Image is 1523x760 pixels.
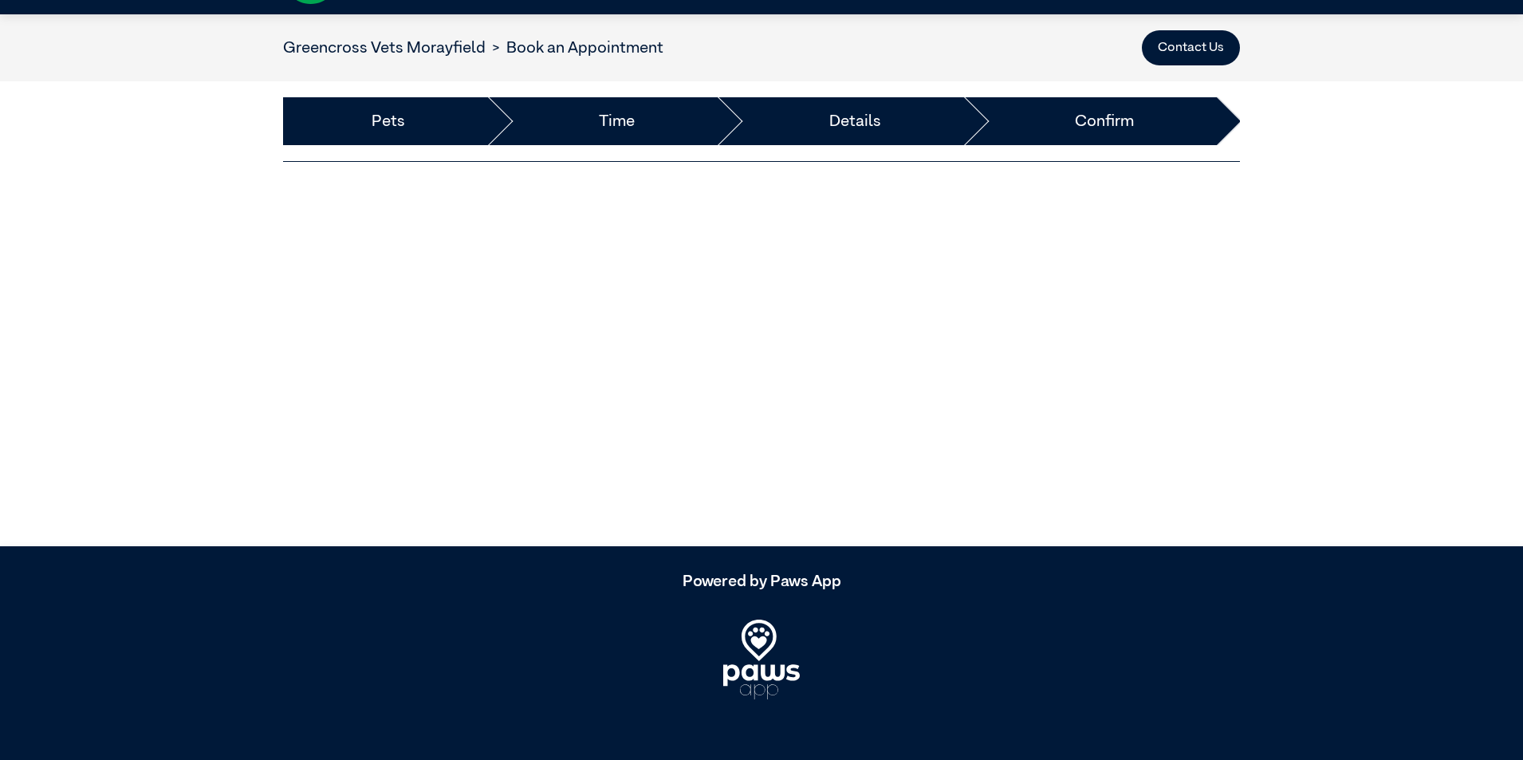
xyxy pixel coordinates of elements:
a: Time [599,109,635,133]
a: Details [829,109,881,133]
a: Confirm [1075,109,1134,133]
h5: Powered by Paws App [283,572,1240,591]
img: PawsApp [723,620,800,699]
a: Pets [372,109,405,133]
li: Book an Appointment [486,36,663,60]
button: Contact Us [1142,30,1240,65]
a: Greencross Vets Morayfield [283,40,486,56]
nav: breadcrumb [283,36,663,60]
